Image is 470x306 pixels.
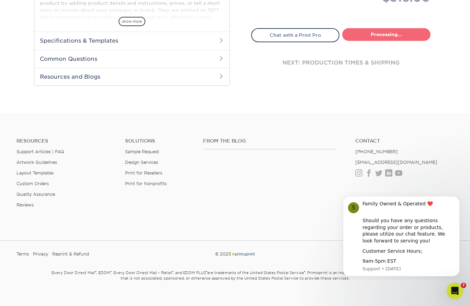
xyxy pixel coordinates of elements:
[251,28,339,42] a: Chat with a Print Pro
[16,249,29,259] a: Terms
[95,270,96,274] sup: ®
[16,138,115,144] h4: Resources
[16,160,57,165] a: Artwork Guidelines
[125,160,158,165] a: Design Services
[125,170,162,175] a: Print for Resellers
[355,138,454,144] a: Contact
[355,160,437,165] a: [EMAIL_ADDRESS][DOMAIN_NAME]
[16,202,34,207] a: Reviews
[172,270,173,274] sup: ®
[16,192,55,197] a: Quality Assurance
[447,283,463,299] iframe: Intercom live chat
[34,268,436,298] small: Every Door Direct Mail , EDDM , Every Door Direct Mail – Retail , and EDDM PLUS are trademarks of...
[16,149,64,154] a: Support Articles | FAQ
[333,192,470,281] iframe: Intercom notifications message
[355,149,398,154] a: [PHONE_NUMBER]
[304,270,305,274] sup: ®
[34,68,230,86] h2: Resources and Blogs
[52,249,89,259] a: Reprint & Refund
[125,149,159,154] a: Sample Request
[206,270,207,274] sup: ®
[461,283,466,288] span: 7
[34,32,230,49] h2: Specifications & Templates
[34,50,230,68] h2: Common Questions
[110,270,111,274] sup: ®
[251,42,430,83] div: next: production times & shipping
[16,170,54,175] a: Layout Templates
[125,181,167,186] a: Print for Nonprofits
[160,249,310,259] div: © 2025
[119,17,145,26] span: show more
[231,251,255,257] img: Primoprint
[342,28,430,41] a: Processing...
[33,249,48,259] a: Privacy
[16,181,49,186] a: Custom Orders
[125,138,192,144] h4: Solutions
[203,138,337,144] h4: From the Blog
